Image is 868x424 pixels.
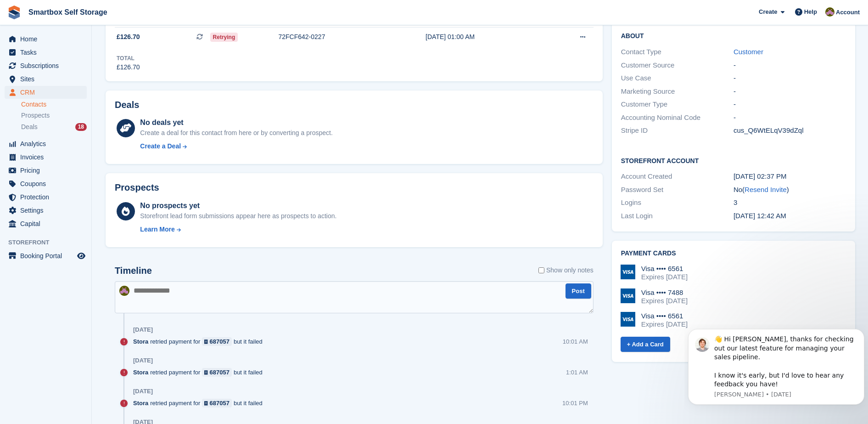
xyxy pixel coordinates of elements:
[759,7,777,17] span: Create
[20,151,75,164] span: Invoices
[734,86,846,97] div: -
[621,288,635,303] img: Visa Logo
[621,312,635,327] img: Visa Logo
[621,113,734,123] div: Accounting Nominal Code
[734,99,846,110] div: -
[20,59,75,72] span: Subscriptions
[75,123,87,131] div: 18
[621,265,635,279] img: Visa Logo
[21,111,87,120] a: Prospects
[426,32,546,42] div: [DATE] 01:00 AM
[115,182,159,193] h2: Prospects
[20,164,75,177] span: Pricing
[117,54,140,62] div: Total
[641,297,688,305] div: Expires [DATE]
[140,117,332,128] div: No deals yet
[210,368,230,377] div: 687057
[140,211,336,221] div: Storefront lead form submissions appear here as prospects to action.
[133,388,153,395] div: [DATE]
[278,32,397,42] div: 72FCF642-0227
[804,7,817,17] span: Help
[20,46,75,59] span: Tasks
[5,33,87,45] a: menu
[5,177,87,190] a: menu
[119,286,129,296] img: Kayleigh Devlin
[742,186,789,193] span: ( )
[621,60,734,71] div: Customer Source
[684,324,868,419] iframe: Intercom notifications message
[734,60,846,71] div: -
[133,399,267,407] div: retried payment for but it failed
[20,73,75,85] span: Sites
[734,113,846,123] div: -
[140,225,174,234] div: Learn More
[538,266,544,275] input: Show only notes
[140,225,336,234] a: Learn More
[621,73,734,84] div: Use Case
[210,33,238,42] span: Retrying
[641,265,688,273] div: Visa •••• 6561
[621,250,846,257] h2: Payment cards
[621,86,734,97] div: Marketing Source
[734,125,846,136] div: cus_Q6WtELqV39dZql
[538,266,594,275] label: Show only notes
[140,141,332,151] a: Create a Deal
[5,86,87,99] a: menu
[5,151,87,164] a: menu
[20,249,75,262] span: Booking Portal
[140,200,336,211] div: No prospects yet
[20,191,75,204] span: Protection
[5,46,87,59] a: menu
[641,320,688,328] div: Expires [DATE]
[745,186,787,193] a: Resend Invite
[825,7,834,17] img: Kayleigh Devlin
[133,368,148,377] span: Stora
[621,31,846,40] h2: About
[133,337,267,346] div: retried payment for but it failed
[734,185,846,195] div: No
[562,399,588,407] div: 10:01 PM
[21,123,38,131] span: Deals
[8,238,91,247] span: Storefront
[133,368,267,377] div: retried payment for but it failed
[20,177,75,190] span: Coupons
[20,204,75,217] span: Settings
[5,164,87,177] a: menu
[641,312,688,320] div: Visa •••• 6561
[5,137,87,150] a: menu
[734,198,846,208] div: 3
[202,368,232,377] a: 687057
[115,266,152,276] h2: Timeline
[641,288,688,297] div: Visa •••• 7488
[5,59,87,72] a: menu
[20,86,75,99] span: CRM
[7,6,21,19] img: stora-icon-8386f47178a22dfd0bd8f6a31ec36ba5ce8667c1dd55bd0f319d3a0aa187defe.svg
[5,73,87,85] a: menu
[621,198,734,208] div: Logins
[117,62,140,72] div: £126.70
[20,33,75,45] span: Home
[202,337,232,346] a: 687057
[621,211,734,221] div: Last Login
[140,128,332,138] div: Create a deal for this contact from here or by converting a prospect.
[563,337,588,346] div: 10:01 AM
[5,249,87,262] a: menu
[140,141,181,151] div: Create a Deal
[836,8,860,17] span: Account
[734,73,846,84] div: -
[133,326,153,334] div: [DATE]
[621,156,846,165] h2: Storefront Account
[115,100,139,110] h2: Deals
[20,217,75,230] span: Capital
[621,47,734,57] div: Contact Type
[621,337,670,352] a: + Add a Card
[641,273,688,281] div: Expires [DATE]
[566,368,588,377] div: 1:01 AM
[133,399,148,407] span: Stora
[621,185,734,195] div: Password Set
[621,171,734,182] div: Account Created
